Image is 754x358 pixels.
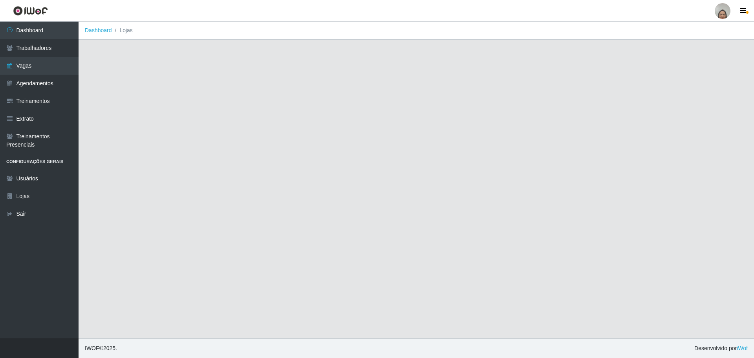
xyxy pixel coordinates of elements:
a: Dashboard [85,27,112,33]
nav: breadcrumb [79,22,754,40]
a: iWof [737,345,748,351]
span: Desenvolvido por [694,344,748,352]
span: © 2025 . [85,344,117,352]
li: Lojas [112,26,133,35]
span: IWOF [85,345,99,351]
img: CoreUI Logo [13,6,48,16]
